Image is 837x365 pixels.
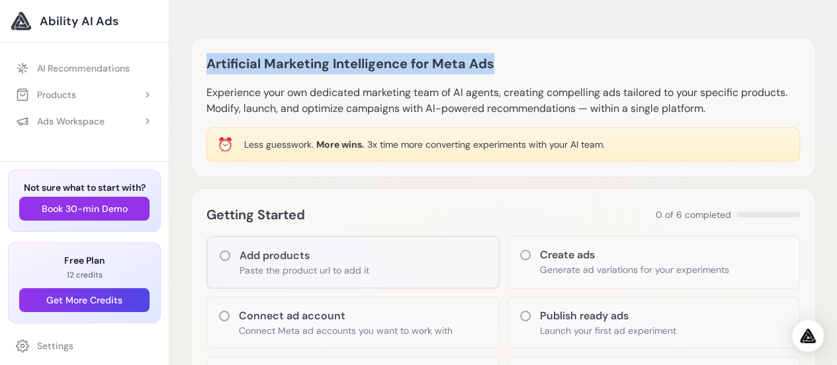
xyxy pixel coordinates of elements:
[540,324,676,337] p: Launch your first ad experiment
[19,288,150,312] button: Get More Credits
[540,308,676,324] h3: Publish ready ads
[239,324,453,337] p: Connect Meta ad accounts you want to work with
[8,109,161,133] button: Ads Workspace
[19,270,150,280] p: 12 credits
[540,247,729,263] h3: Create ads
[40,12,118,30] span: Ability AI Ads
[19,181,150,194] h3: Not sure what to start with?
[217,135,234,154] div: ⏰
[8,56,161,80] a: AI Recommendations
[8,334,161,358] a: Settings
[240,248,369,264] h3: Add products
[656,208,731,221] span: 0 of 6 completed
[206,85,800,117] p: Experience your own dedicated marketing team of AI agents, creating compelling ads tailored to yo...
[244,138,314,150] span: Less guesswork.
[11,11,158,32] a: Ability AI Ads
[540,263,729,276] p: Generate ad variations for your experiments
[240,264,369,277] p: Paste the product url to add it
[16,115,105,128] div: Ads Workspace
[792,320,824,352] div: Open Intercom Messenger
[206,53,494,74] h1: Artificial Marketing Intelligence for Meta Ads
[19,197,150,221] button: Book 30-min Demo
[19,254,150,267] h3: Free Plan
[206,204,305,225] h2: Getting Started
[239,308,453,324] h3: Connect ad account
[316,138,365,150] span: More wins.
[367,138,605,150] span: 3x time more converting experiments with your AI team.
[16,88,76,101] div: Products
[8,83,161,107] button: Products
